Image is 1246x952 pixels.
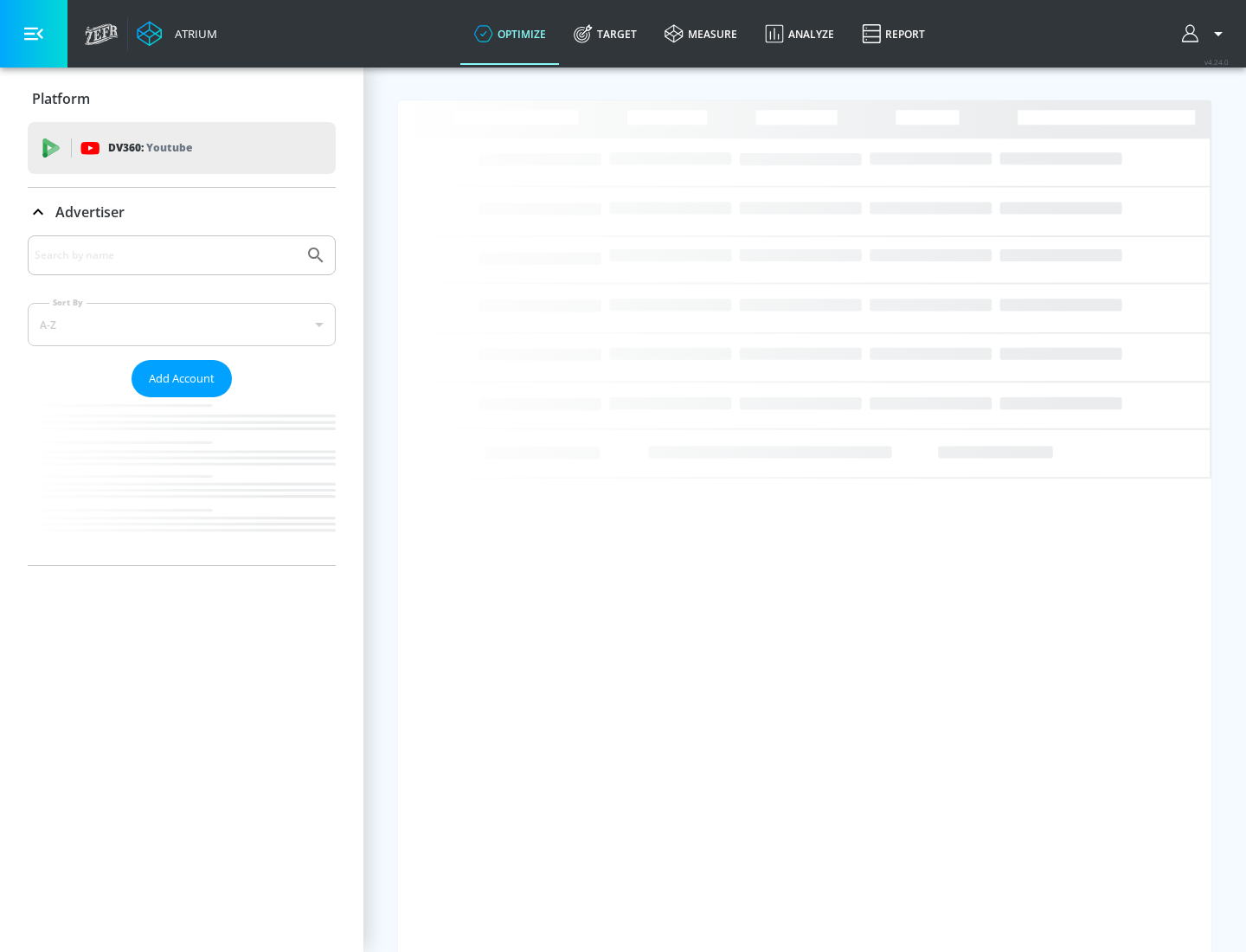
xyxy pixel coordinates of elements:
a: Target [560,3,651,65]
a: Atrium [137,21,217,47]
div: Atrium [168,26,217,42]
label: Sort By [49,297,87,308]
p: Youtube [146,138,192,157]
a: optimize [460,3,560,65]
div: DV360: Youtube [28,122,336,174]
div: Advertiser [28,188,336,236]
span: v 4.24.0 [1204,57,1229,67]
input: Search by name [35,244,297,267]
nav: list of Advertiser [28,397,336,565]
span: Add Account [149,369,215,389]
div: Platform [28,74,336,123]
a: measure [651,3,751,65]
p: Platform [32,89,90,108]
div: A-Z [28,303,336,346]
div: Advertiser [28,235,336,565]
p: Advertiser [55,203,125,222]
p: DV360: [108,138,192,158]
a: Report [848,3,939,65]
a: Analyze [751,3,848,65]
button: Add Account [132,360,232,397]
